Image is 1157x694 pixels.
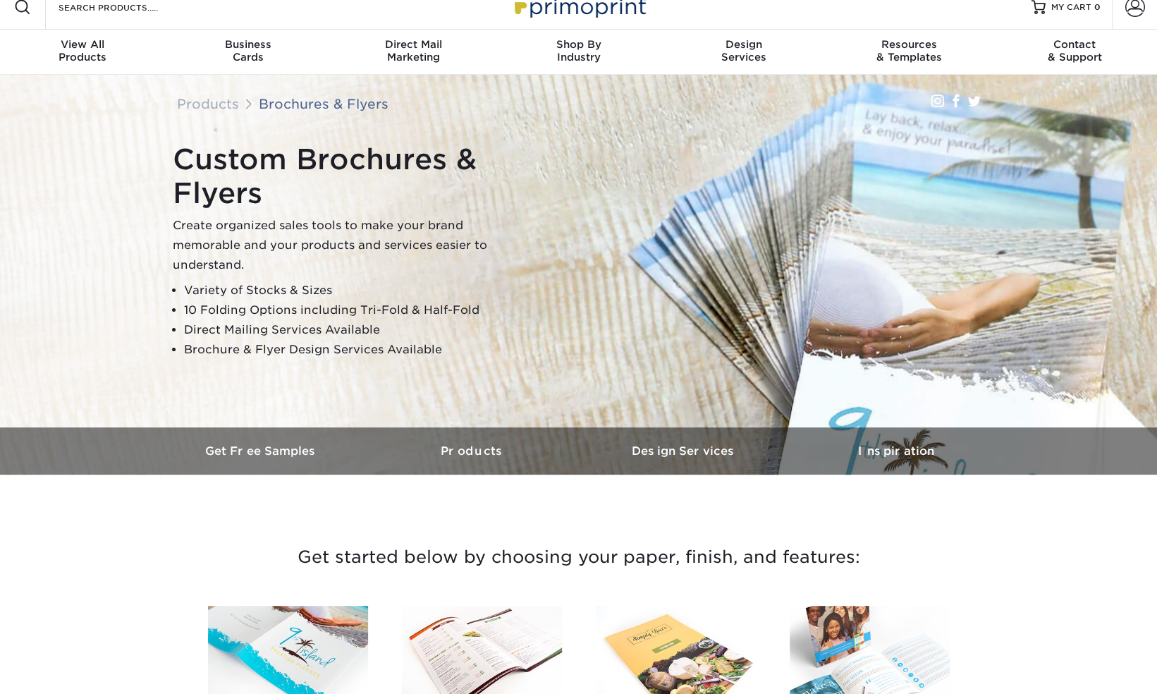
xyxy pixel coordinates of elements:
a: Products [177,96,239,111]
h3: Get started below by choosing your paper, finish, and features: [166,525,991,589]
span: Direct Mail [331,38,496,51]
span: Business [165,38,330,51]
a: Contact& Support [992,30,1157,75]
li: Direct Mailing Services Available [184,320,525,340]
a: Brochures & Flyers [259,96,388,111]
li: 10 Folding Options including Tri-Fold & Half-Fold [184,300,525,320]
span: 0 [1094,2,1101,12]
div: & Templates [826,38,991,63]
li: Variety of Stocks & Sizes [184,281,525,300]
h3: Design Services [579,444,790,458]
a: Shop ByIndustry [496,30,661,75]
a: BusinessCards [165,30,330,75]
span: Resources [826,38,991,51]
h1: Custom Brochures & Flyers [173,142,525,210]
div: Services [661,38,826,63]
h3: Get Free Samples [156,444,367,458]
div: & Support [992,38,1157,63]
div: Industry [496,38,661,63]
a: Resources& Templates [826,30,991,75]
a: Direct MailMarketing [331,30,496,75]
p: Create organized sales tools to make your brand memorable and your products and services easier t... [173,216,525,275]
div: Marketing [331,38,496,63]
span: MY CART [1051,1,1091,13]
span: Design [661,38,826,51]
div: Cards [165,38,330,63]
a: DesignServices [661,30,826,75]
a: Design Services [579,427,790,475]
a: Products [367,427,579,475]
span: Shop By [496,38,661,51]
span: Contact [992,38,1157,51]
h3: Inspiration [790,444,1002,458]
h3: Products [367,444,579,458]
a: Inspiration [790,427,1002,475]
li: Brochure & Flyer Design Services Available [184,340,525,360]
a: Get Free Samples [156,427,367,475]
